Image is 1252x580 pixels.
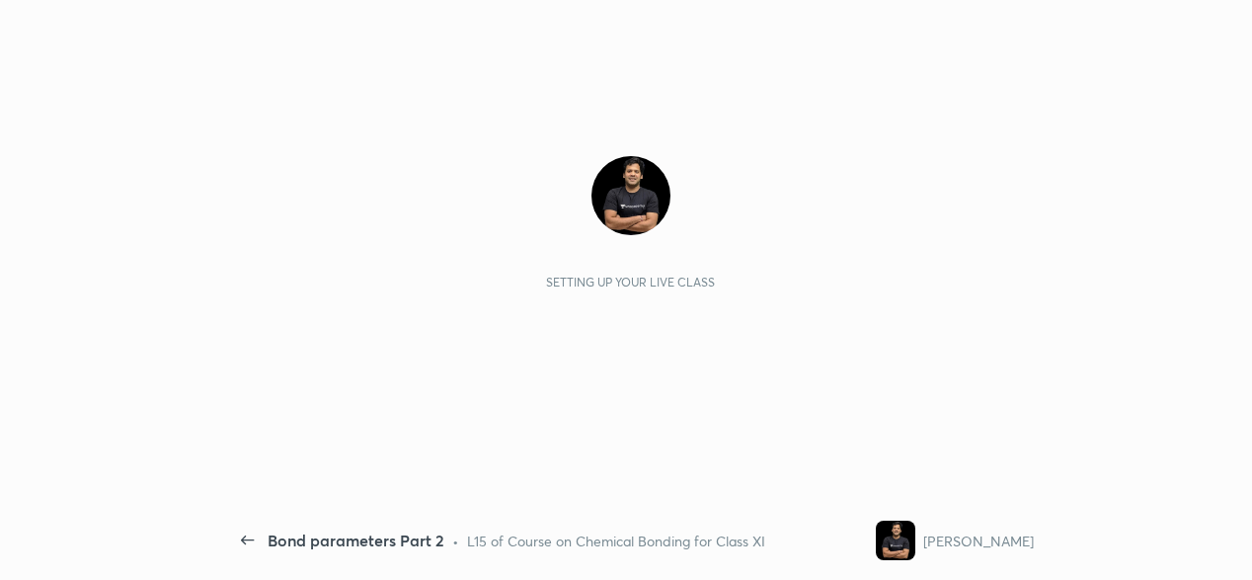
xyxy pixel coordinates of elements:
div: [PERSON_NAME] [923,531,1034,551]
div: • [452,531,459,551]
img: 09cf30fa7328422783919cb9d1918269.jpg [591,156,670,235]
img: 09cf30fa7328422783919cb9d1918269.jpg [876,521,915,560]
div: Setting up your live class [546,275,715,290]
div: Bond parameters Part 2 [268,529,444,552]
div: L15 of Course on Chemical Bonding for Class XI [467,531,765,551]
